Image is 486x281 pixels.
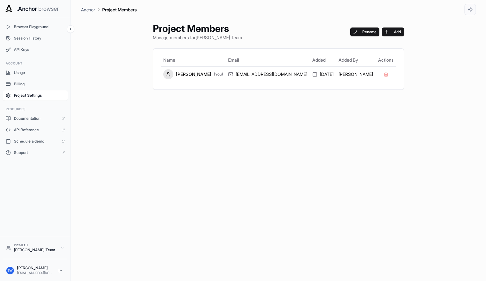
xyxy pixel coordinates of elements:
[3,79,68,89] button: Billing
[336,54,376,66] th: Added By
[3,45,68,55] button: API Keys
[17,266,53,271] div: [PERSON_NAME]
[312,71,333,77] div: [DATE]
[376,54,396,66] th: Actions
[14,150,59,155] span: Support
[228,71,307,77] div: [EMAIL_ADDRESS][DOMAIN_NAME]
[350,27,380,36] button: Rename
[14,93,65,98] span: Project Settings
[14,82,65,87] span: Billing
[14,116,59,121] span: Documentation
[4,4,14,14] img: Anchor Icon
[14,36,65,41] span: Session History
[161,54,226,66] th: Name
[14,243,57,247] div: Project
[6,107,65,112] h3: Resources
[153,23,242,34] h1: Project Members
[3,33,68,43] button: Session History
[102,6,137,13] p: Project Members
[17,271,53,275] div: [EMAIL_ADDRESS][DOMAIN_NAME]
[3,148,68,158] a: Support
[14,47,65,52] span: API Keys
[214,72,223,77] span: (You)
[3,125,68,135] a: API Reference
[3,68,68,78] button: Usage
[14,70,65,75] span: Usage
[81,6,95,13] p: Anchor
[14,247,57,253] div: [PERSON_NAME] Team
[3,136,68,146] a: Schedule a demo
[163,69,223,79] div: [PERSON_NAME]
[6,61,65,66] h3: Account
[382,27,404,36] button: Add
[67,25,74,33] button: Collapse sidebar
[38,4,59,13] span: browser
[81,6,137,13] nav: breadcrumb
[310,54,336,66] th: Added
[8,268,13,273] span: BW
[14,24,65,29] span: Browser Playground
[3,240,67,255] button: Project[PERSON_NAME] Team
[3,90,68,101] button: Project Settings
[336,66,376,82] td: [PERSON_NAME]
[226,54,310,66] th: Email
[57,267,64,274] button: Logout
[14,127,59,132] span: API Reference
[16,4,37,13] span: .Anchor
[3,22,68,32] button: Browser Playground
[153,34,242,41] p: Manage members for [PERSON_NAME] Team
[3,113,68,124] a: Documentation
[14,139,59,144] span: Schedule a demo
